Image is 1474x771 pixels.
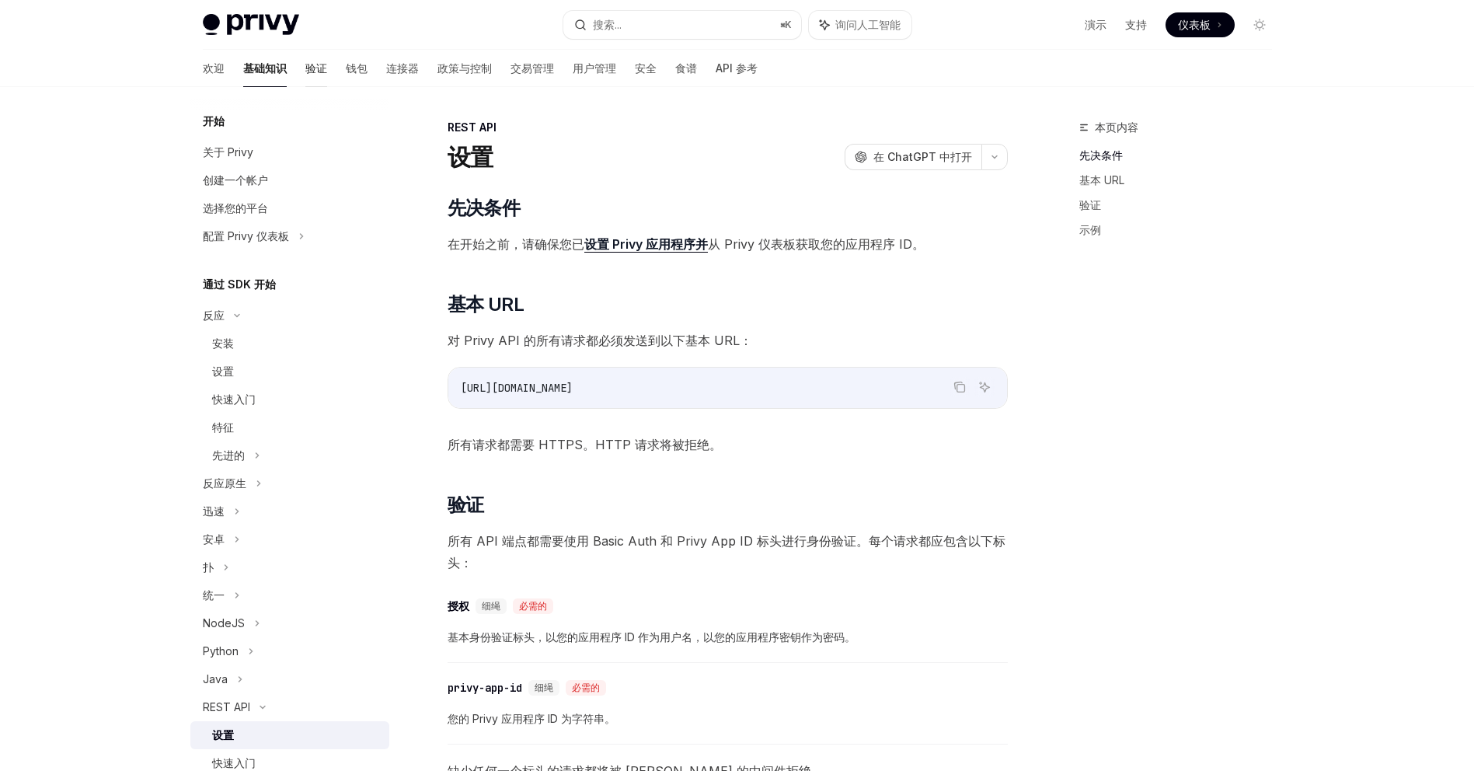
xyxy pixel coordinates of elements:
a: API 参考 [716,50,758,87]
font: Python [203,644,239,658]
a: 设置 [190,358,389,385]
font: 本页内容 [1095,120,1138,134]
a: 政策与控制 [437,50,492,87]
font: 关于 Privy [203,145,253,159]
a: 验证 [305,50,327,87]
font: 询问人工智能 [835,18,901,31]
button: 搜索...⌘K [563,11,801,39]
font: 创建一个帐户 [203,173,268,187]
a: 基本 URL [1079,168,1284,193]
font: 钱包 [346,61,368,75]
a: 连接器 [386,50,419,87]
font: 用户管理 [573,61,616,75]
a: 示例 [1079,218,1284,242]
font: REST API [203,700,250,713]
font: 细绳 [482,600,500,612]
a: 欢迎 [203,50,225,87]
button: 询问人工智能 [809,11,911,39]
font: 对 Privy API 的所有请求都必须发送到以下基本 URL： [448,333,752,348]
font: 开始 [203,114,225,127]
font: 扑 [203,560,214,574]
font: 所有 API 端点都需要使用 Basic Auth 和 Privy App ID 标头进行身份验证。每个请求都应包含以下标头： [448,533,1005,570]
a: 设置 [190,721,389,749]
font: 政策与控制 [437,61,492,75]
a: 钱包 [346,50,368,87]
button: 在 ChatGPT 中打开 [845,144,981,170]
font: 示例 [1079,223,1101,236]
font: 基本 URL [1079,173,1124,187]
font: 反应 [203,309,225,322]
a: 交易管理 [510,50,554,87]
a: 演示 [1085,17,1106,33]
font: 连接器 [386,61,419,75]
font: 所有请求都需要 HTTPS。HTTP 请求将被拒绝。 [448,437,722,452]
font: 设置 [448,143,493,171]
font: 欢迎 [203,61,225,75]
font: 细绳 [535,682,553,694]
font: 安装 [212,337,234,350]
font: 基本身份验证标头，以您的应用程序 ID 作为用户名，以您的应用程序密钥作为密码。 [448,630,855,644]
font: 先进的 [212,448,245,462]
font: 先决条件 [448,197,521,219]
button: 询问人工智能 [974,377,995,397]
a: 食谱 [675,50,697,87]
font: 设置 [212,365,234,378]
font: 设置 Privy 应用程序并 [584,236,708,252]
font: 统一 [203,588,225,602]
font: 迅速 [203,504,225,518]
img: 灯光标志 [203,14,299,36]
font: 在开始之前，请确保您已 [448,236,584,252]
a: 快速入门 [190,385,389,413]
a: 基础知识 [243,50,287,87]
font: API 参考 [716,61,758,75]
font: 配置 Privy 仪表板 [203,229,289,242]
font: 演示 [1085,18,1106,31]
a: 设置 Privy 应用程序并 [584,236,708,253]
font: 交易管理 [510,61,554,75]
font: 安全 [635,61,657,75]
font: NodeJS [203,616,245,630]
span: [URL][DOMAIN_NAME] [461,381,573,395]
font: 搜索... [593,18,622,31]
a: 安装 [190,330,389,358]
a: 用户管理 [573,50,616,87]
font: privy-app-id [448,681,522,695]
a: 特征 [190,413,389,441]
font: 验证 [1079,198,1101,211]
font: REST API [448,120,497,134]
a: 验证 [1079,193,1284,218]
font: 安卓 [203,532,225,546]
a: 仪表板 [1166,12,1235,37]
a: 支持 [1125,17,1147,33]
font: 快速入门 [212,756,256,769]
a: 关于 Privy [190,138,389,166]
a: 创建一个帐户 [190,166,389,194]
font: ⌘ [780,19,785,30]
font: 仪表板 [1178,18,1211,31]
font: 在 ChatGPT 中打开 [873,150,972,163]
font: 选择您的平台 [203,201,268,215]
font: Java [203,672,228,686]
a: 先决条件 [1079,143,1284,168]
font: 验证 [305,61,327,75]
font: 必需的 [519,600,547,612]
font: 特征 [212,420,234,434]
font: 验证 [448,494,484,516]
button: 复制代码块中的内容 [950,377,970,397]
font: 食谱 [675,61,697,75]
font: 您的 Privy 应用程序 ID 为字符串。 [448,712,615,725]
a: 安全 [635,50,657,87]
font: 先决条件 [1079,148,1123,162]
font: 设置 [212,728,234,741]
font: 快速入门 [212,392,256,406]
font: 基本 URL [448,293,524,316]
font: 必需的 [572,682,600,694]
font: 通过 SDK 开始 [203,277,276,291]
font: 反应原生 [203,476,246,490]
font: 从 Privy 仪表板获取您的应用程序 ID。 [708,236,925,252]
font: 基础知识 [243,61,287,75]
font: 授权 [448,599,469,613]
a: 选择您的平台 [190,194,389,222]
font: K [785,19,792,30]
button: 切换暗模式 [1247,12,1272,37]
